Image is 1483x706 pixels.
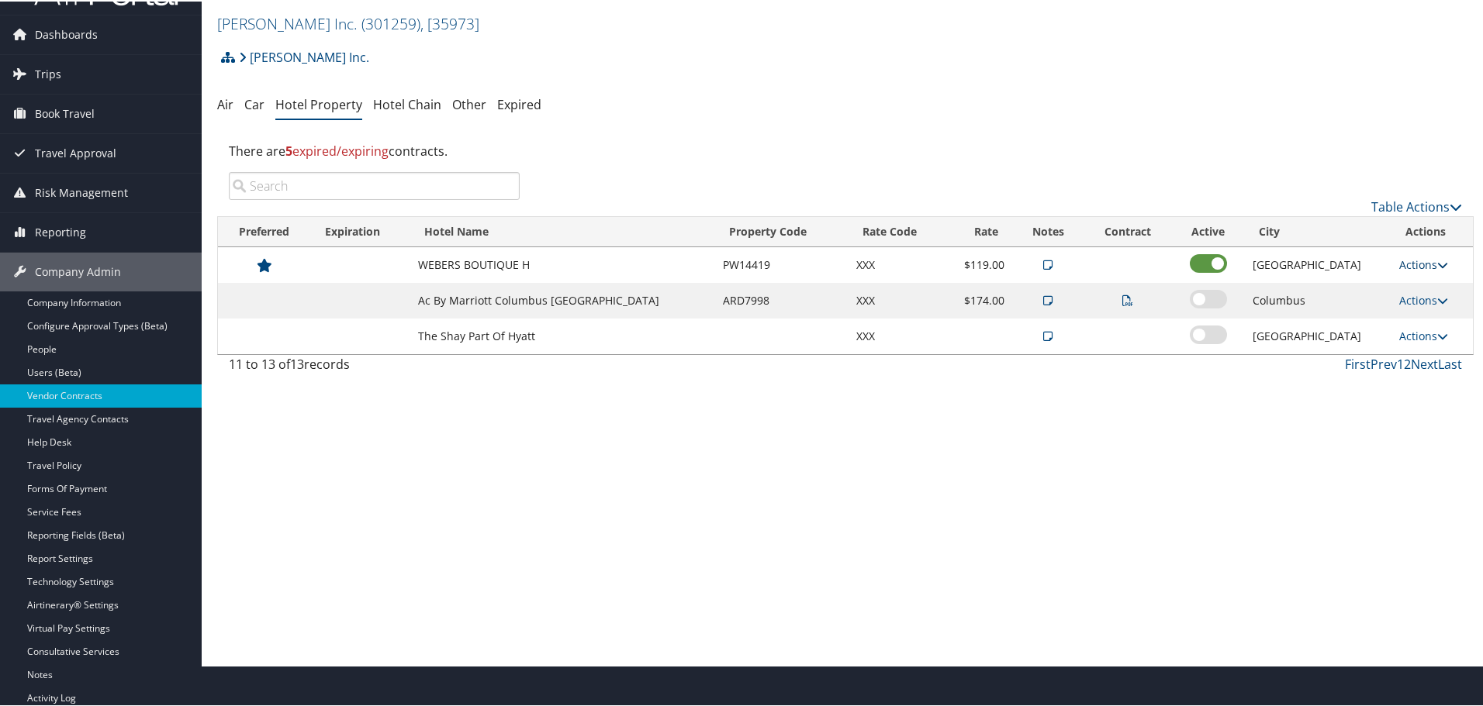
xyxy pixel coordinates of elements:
td: [GEOGRAPHIC_DATA] [1245,317,1392,353]
th: Rate Code: activate to sort column ascending [849,215,946,246]
th: Notes: activate to sort column ascending [1012,215,1083,246]
td: XXX [849,317,946,353]
span: Travel Approval [35,133,116,171]
span: Book Travel [35,93,95,132]
th: Hotel Name: activate to sort column ascending [410,215,715,246]
strong: 5 [285,141,292,158]
div: There are contracts. [217,129,1474,170]
a: 1 [1397,354,1404,371]
a: Expired [497,95,541,112]
a: First [1345,354,1371,371]
a: [PERSON_NAME] Inc. [217,12,479,33]
a: Table Actions [1371,197,1462,214]
a: Air [217,95,233,112]
a: Actions [1399,291,1448,306]
td: XXX [849,281,946,317]
td: $174.00 [946,281,1012,317]
a: Other [452,95,486,112]
a: Hotel Chain [373,95,441,112]
td: ARD7998 [715,281,849,317]
th: Property Code: activate to sort column ascending [715,215,849,246]
a: Car [244,95,264,112]
span: Dashboards [35,14,98,53]
th: City: activate to sort column ascending [1245,215,1392,246]
a: 2 [1404,354,1411,371]
span: Reporting [35,212,86,250]
th: Rate: activate to sort column ascending [946,215,1012,246]
input: Search [229,170,520,198]
a: Prev [1371,354,1397,371]
span: expired/expiring [285,141,389,158]
th: Expiration: activate to sort column ascending [311,215,410,246]
a: Hotel Property [275,95,362,112]
div: 11 to 13 of records [229,353,520,380]
span: , [ 35973 ] [420,12,479,33]
th: Active: activate to sort column ascending [1172,215,1245,246]
a: [PERSON_NAME] Inc. [239,40,369,71]
a: Actions [1399,256,1448,270]
td: [GEOGRAPHIC_DATA] [1245,246,1392,281]
a: Actions [1399,327,1448,342]
th: Preferred: activate to sort column ascending [218,215,311,246]
a: Last [1438,354,1462,371]
span: Trips [35,53,61,92]
th: Actions [1391,215,1473,246]
span: Risk Management [35,172,128,211]
span: ( 301259 ) [361,12,420,33]
td: The Shay Part Of Hyatt [410,317,715,353]
th: Contract: activate to sort column ascending [1084,215,1172,246]
td: PW14419 [715,246,849,281]
span: 13 [290,354,304,371]
td: WEBERS BOUTIQUE H [410,246,715,281]
td: $119.00 [946,246,1012,281]
td: Columbus [1245,281,1392,317]
td: XXX [849,246,946,281]
span: Company Admin [35,251,121,290]
a: Next [1411,354,1438,371]
td: Ac By Marriott Columbus [GEOGRAPHIC_DATA] [410,281,715,317]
